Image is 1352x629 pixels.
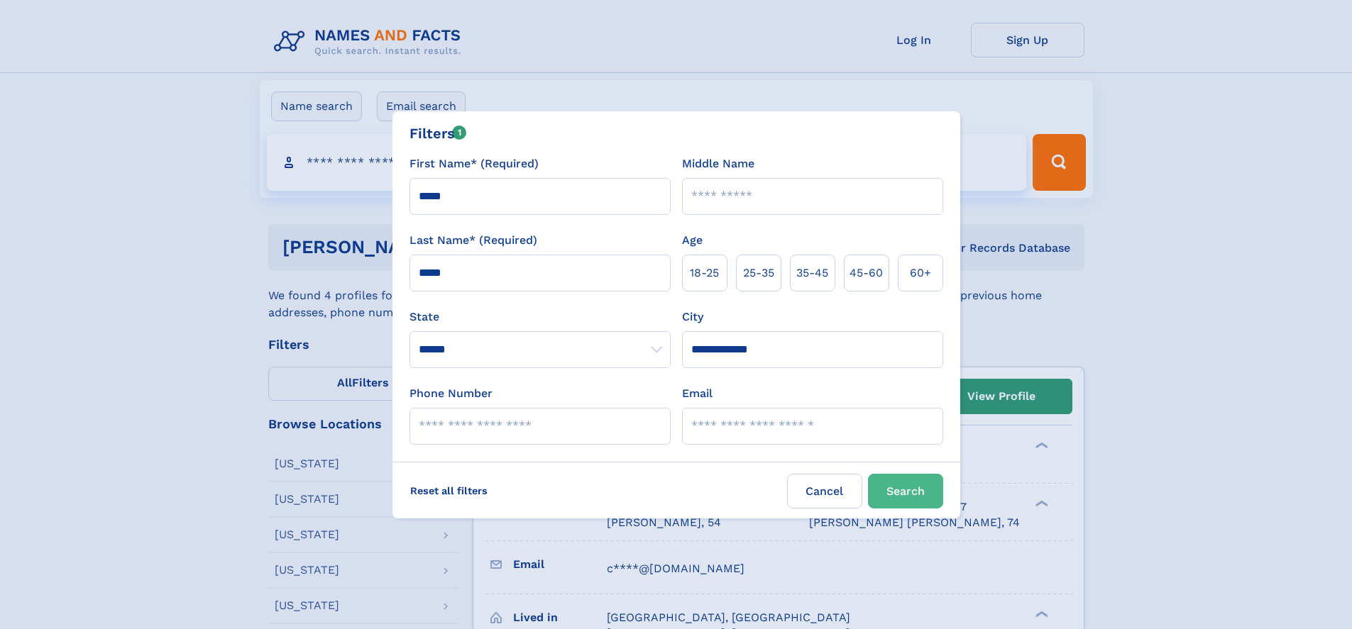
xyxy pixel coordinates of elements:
label: First Name* (Required) [410,155,539,172]
button: Search [868,474,943,508]
span: 60+ [910,265,931,282]
label: Reset all filters [401,474,497,508]
label: Cancel [787,474,862,508]
label: Email [682,385,713,402]
label: Middle Name [682,155,754,172]
span: 45‑60 [850,265,883,282]
div: Filters [410,123,467,144]
label: Phone Number [410,385,493,402]
label: City [682,308,703,325]
label: Last Name* (Required) [410,232,537,249]
span: 35‑45 [796,265,828,282]
span: 18‑25 [690,265,719,282]
label: Age [682,232,703,249]
span: 25‑35 [743,265,774,282]
label: State [410,308,671,325]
